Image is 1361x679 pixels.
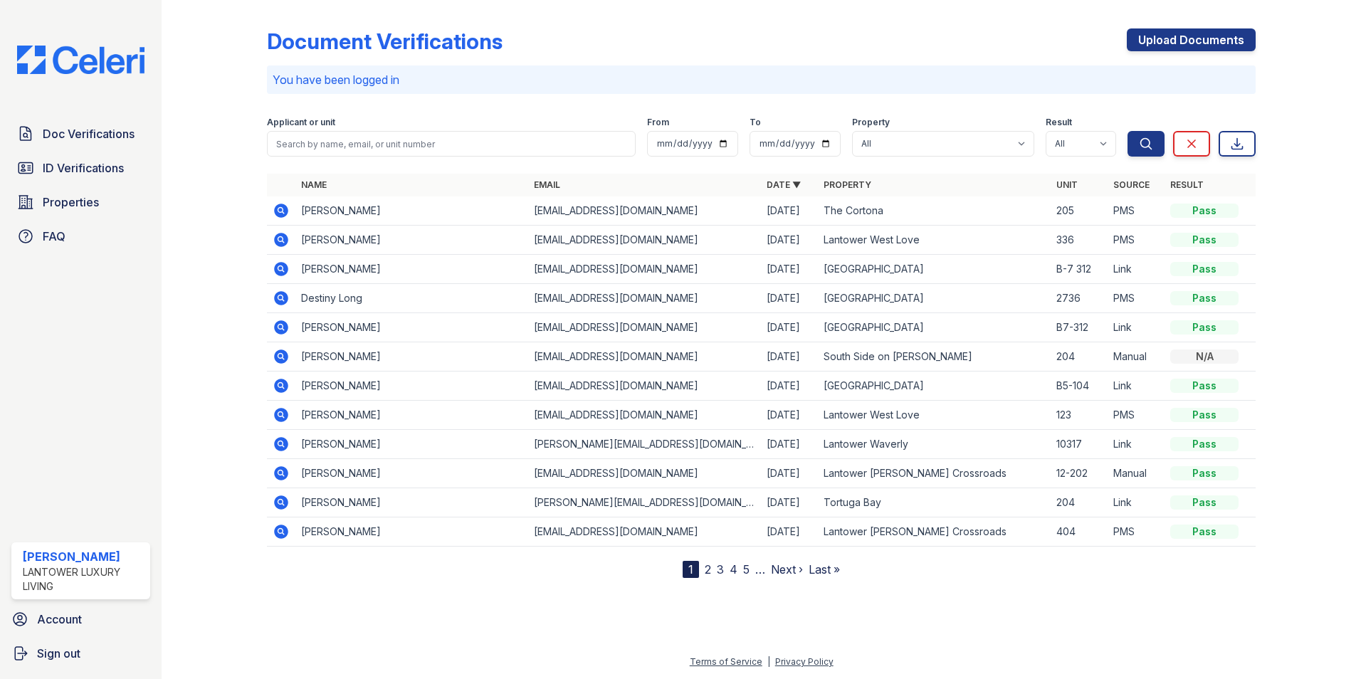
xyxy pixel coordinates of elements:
[818,488,1051,517] td: Tortuga Bay
[295,226,528,255] td: [PERSON_NAME]
[528,372,761,401] td: [EMAIL_ADDRESS][DOMAIN_NAME]
[295,430,528,459] td: [PERSON_NAME]
[1108,255,1165,284] td: Link
[818,430,1051,459] td: Lantower Waverly
[6,639,156,668] a: Sign out
[761,226,818,255] td: [DATE]
[824,179,871,190] a: Property
[1051,372,1108,401] td: B5-104
[818,401,1051,430] td: Lantower West Love
[1170,495,1239,510] div: Pass
[11,154,150,182] a: ID Verifications
[37,611,82,628] span: Account
[750,117,761,128] label: To
[267,117,335,128] label: Applicant or unit
[295,313,528,342] td: [PERSON_NAME]
[755,561,765,578] span: …
[730,562,737,577] a: 4
[528,196,761,226] td: [EMAIL_ADDRESS][DOMAIN_NAME]
[295,401,528,430] td: [PERSON_NAME]
[528,430,761,459] td: [PERSON_NAME][EMAIL_ADDRESS][DOMAIN_NAME]
[295,517,528,547] td: [PERSON_NAME]
[23,565,144,594] div: Lantower Luxury Living
[43,194,99,211] span: Properties
[11,120,150,148] a: Doc Verifications
[1051,196,1108,226] td: 205
[295,372,528,401] td: [PERSON_NAME]
[43,125,135,142] span: Doc Verifications
[1108,517,1165,547] td: PMS
[1170,437,1239,451] div: Pass
[1170,291,1239,305] div: Pass
[818,517,1051,547] td: Lantower [PERSON_NAME] Crossroads
[43,228,65,245] span: FAQ
[528,488,761,517] td: [PERSON_NAME][EMAIL_ADDRESS][DOMAIN_NAME]
[1051,342,1108,372] td: 204
[528,459,761,488] td: [EMAIL_ADDRESS][DOMAIN_NAME]
[775,656,834,667] a: Privacy Policy
[818,342,1051,372] td: South Side on [PERSON_NAME]
[1046,117,1072,128] label: Result
[23,548,144,565] div: [PERSON_NAME]
[534,179,560,190] a: Email
[761,255,818,284] td: [DATE]
[1170,179,1204,190] a: Result
[809,562,840,577] a: Last »
[705,562,711,577] a: 2
[818,196,1051,226] td: The Cortona
[690,656,762,667] a: Terms of Service
[1108,342,1165,372] td: Manual
[761,430,818,459] td: [DATE]
[761,313,818,342] td: [DATE]
[1170,379,1239,393] div: Pass
[528,401,761,430] td: [EMAIL_ADDRESS][DOMAIN_NAME]
[761,488,818,517] td: [DATE]
[717,562,724,577] a: 3
[818,284,1051,313] td: [GEOGRAPHIC_DATA]
[818,313,1051,342] td: [GEOGRAPHIC_DATA]
[1051,226,1108,255] td: 336
[1108,430,1165,459] td: Link
[295,342,528,372] td: [PERSON_NAME]
[295,255,528,284] td: [PERSON_NAME]
[1051,459,1108,488] td: 12-202
[818,255,1051,284] td: [GEOGRAPHIC_DATA]
[743,562,750,577] a: 5
[43,159,124,177] span: ID Verifications
[767,656,770,667] div: |
[528,284,761,313] td: [EMAIL_ADDRESS][DOMAIN_NAME]
[683,561,699,578] div: 1
[1170,204,1239,218] div: Pass
[1170,349,1239,364] div: N/A
[1170,408,1239,422] div: Pass
[528,226,761,255] td: [EMAIL_ADDRESS][DOMAIN_NAME]
[528,342,761,372] td: [EMAIL_ADDRESS][DOMAIN_NAME]
[1108,459,1165,488] td: Manual
[1108,196,1165,226] td: PMS
[1051,284,1108,313] td: 2736
[1108,372,1165,401] td: Link
[761,401,818,430] td: [DATE]
[6,46,156,74] img: CE_Logo_Blue-a8612792a0a2168367f1c8372b55b34899dd931a85d93a1a3d3e32e68fde9ad4.png
[1170,262,1239,276] div: Pass
[6,605,156,633] a: Account
[771,562,803,577] a: Next ›
[37,645,80,662] span: Sign out
[295,196,528,226] td: [PERSON_NAME]
[295,459,528,488] td: [PERSON_NAME]
[1108,226,1165,255] td: PMS
[761,284,818,313] td: [DATE]
[818,226,1051,255] td: Lantower West Love
[1170,525,1239,539] div: Pass
[647,117,669,128] label: From
[528,517,761,547] td: [EMAIL_ADDRESS][DOMAIN_NAME]
[528,255,761,284] td: [EMAIL_ADDRESS][DOMAIN_NAME]
[1051,430,1108,459] td: 10317
[1108,284,1165,313] td: PMS
[1051,517,1108,547] td: 404
[761,459,818,488] td: [DATE]
[1170,466,1239,480] div: Pass
[11,188,150,216] a: Properties
[1051,401,1108,430] td: 123
[761,517,818,547] td: [DATE]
